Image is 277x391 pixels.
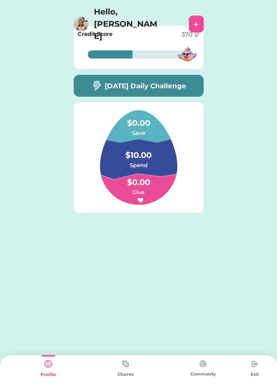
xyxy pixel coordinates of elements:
[105,110,172,129] h4: $0.00
[91,80,102,91] img: image-flash-1--flash-power-connect-charge-electricity-lightning.svg
[248,357,261,371] img: type%3Dchores%2C%20state%3Ddefault.svg
[105,188,172,197] h6: Give
[9,371,87,378] div: Profile
[196,357,210,370] img: type%3Dchores%2C%20state%3Ddefault.svg
[165,371,242,377] div: Community
[105,129,172,137] h6: Save
[105,161,172,169] h6: Spend
[94,6,161,42] h4: Hello, [PERSON_NAME]
[42,357,55,371] img: type%3Dkids%2C%20state%3Dselected.svg
[105,142,172,161] h4: $10.00
[176,43,198,65] img: MFN-Bird-Pink.svg
[84,110,194,205] img: Group%201.svg
[105,81,186,91] h5: [DATE] Daily Challenge
[193,19,199,29] div: +
[242,371,268,377] div: Exit
[105,169,172,188] h4: $0.00
[74,17,89,31] img: https%3A%2F%2F1dfc823d71cc564f25c7cc035732a2d8.cdn.bubble.io%2Ff1751978160613x204775475694115140%...
[119,357,132,370] img: type%3Dchores%2C%20state%3Ddefault.svg
[87,371,164,378] div: Chores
